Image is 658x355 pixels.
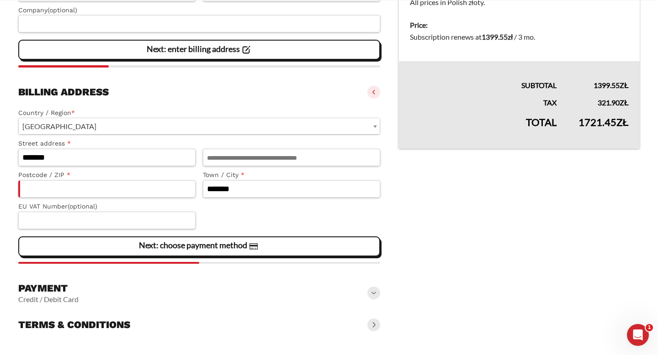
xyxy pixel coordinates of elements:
[514,32,534,41] span: / 3 mo
[18,201,196,212] label: EU VAT Number
[203,170,380,180] label: Town / City
[616,116,629,128] span: zł
[18,5,380,16] label: Company
[627,324,649,346] iframe: Intercom live chat
[48,6,77,14] span: (optional)
[410,19,629,31] dt: Price:
[18,138,196,149] label: Street address
[399,109,568,149] th: Total
[410,32,535,41] span: Subscription renews at .
[19,118,380,134] span: Poland
[646,324,653,331] span: 1
[598,98,629,107] bdi: 321.90
[482,32,513,41] bdi: 1399.55
[620,98,629,107] span: zł
[18,86,109,99] h3: Billing address
[18,282,79,295] h3: Payment
[18,170,196,180] label: Postcode / ZIP
[18,40,380,60] vaadin-button: Next: enter billing address
[578,116,629,128] bdi: 1721.45
[399,91,568,109] th: Tax
[620,81,629,89] span: zł
[68,203,97,210] span: (optional)
[18,118,380,135] span: Country / Region
[18,236,380,256] vaadin-button: Next: choose payment method
[18,108,380,118] label: Country / Region
[594,81,629,89] bdi: 1399.55
[18,295,79,304] vaadin-horizontal-layout: Credit / Debit Card
[399,61,568,91] th: Subtotal
[508,32,513,41] span: zł
[18,318,130,331] h3: Terms & conditions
